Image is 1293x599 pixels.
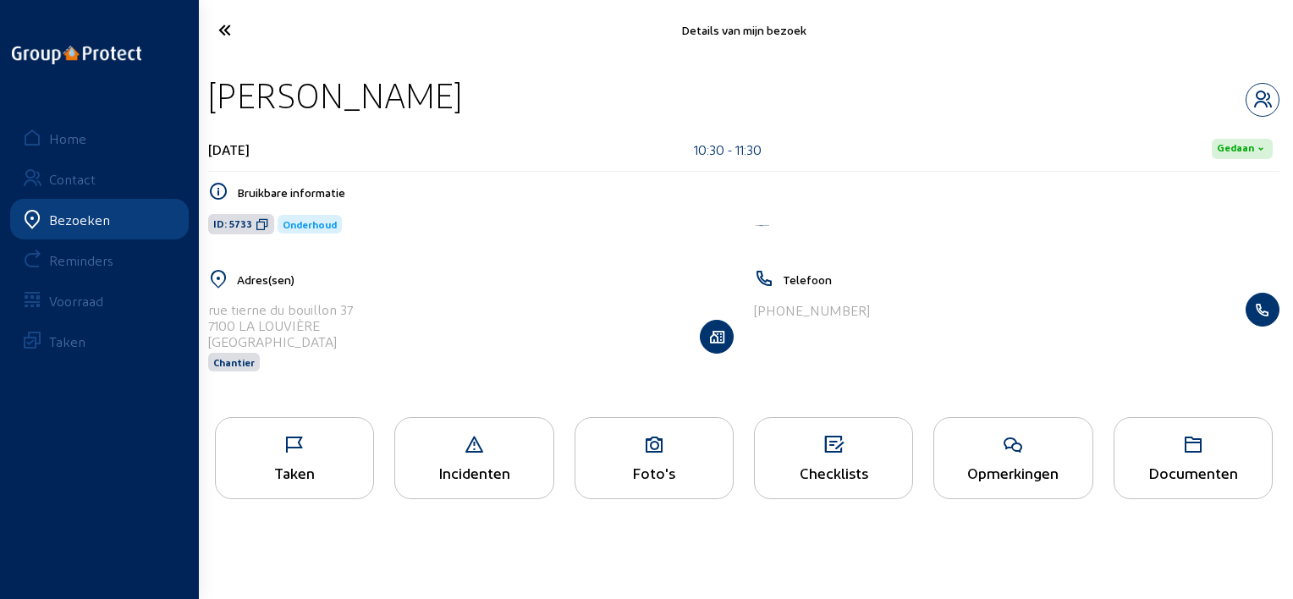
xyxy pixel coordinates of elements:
[10,118,189,158] a: Home
[283,218,337,230] span: Onderhoud
[213,356,255,368] span: Chantier
[216,464,373,481] div: Taken
[377,23,1109,37] div: Details van mijn bezoek
[213,217,252,231] span: ID: 5733
[694,141,762,157] div: 10:30 - 11:30
[783,272,1279,287] h5: Telefoon
[12,46,141,64] img: logo-oneline.png
[49,130,86,146] div: Home
[49,293,103,309] div: Voorraad
[10,321,189,361] a: Taken
[208,141,250,157] div: [DATE]
[237,185,1279,200] h5: Bruikbare informatie
[208,301,353,317] div: rue tierne du bouillon 37
[49,171,96,187] div: Contact
[10,239,189,280] a: Reminders
[754,302,870,318] div: [PHONE_NUMBER]
[208,74,462,117] div: [PERSON_NAME]
[49,333,85,349] div: Taken
[1217,142,1254,156] span: Gedaan
[208,333,353,349] div: [GEOGRAPHIC_DATA]
[575,464,733,481] div: Foto's
[1114,464,1272,481] div: Documenten
[934,464,1092,481] div: Opmerkingen
[10,158,189,199] a: Contact
[755,464,912,481] div: Checklists
[49,212,110,228] div: Bezoeken
[49,252,113,268] div: Reminders
[208,317,353,333] div: 7100 LA LOUVIÈRE
[10,199,189,239] a: Bezoeken
[395,464,553,481] div: Incidenten
[237,272,734,287] h5: Adres(sen)
[754,223,771,228] img: Energy Protect HVAC
[10,280,189,321] a: Voorraad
